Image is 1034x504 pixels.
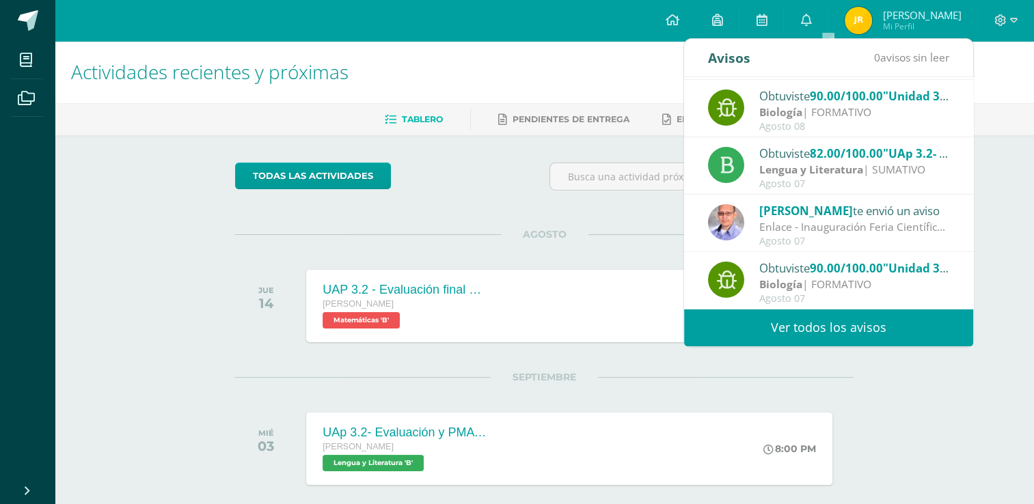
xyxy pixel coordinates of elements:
span: 90.00/100.00 [810,88,883,104]
div: 14 [258,295,274,311]
span: Matemáticas 'B' [323,312,400,328]
a: todas las Actividades [235,163,391,189]
span: Actividades recientes y próximas [71,59,349,85]
span: [PERSON_NAME] [882,8,961,22]
div: Agosto 07 [759,178,949,190]
div: Avisos [708,39,750,76]
div: Obtuviste en [759,87,949,104]
span: 90.00/100.00 [810,260,883,276]
span: [PERSON_NAME] [323,442,394,451]
div: | FORMATIVO [759,104,949,120]
span: [PERSON_NAME] [323,299,394,309]
span: AGOSTO [501,228,588,240]
div: | SUMATIVO [759,162,949,178]
span: SEPTIEMBRE [491,371,598,383]
div: | FORMATIVO [759,277,949,292]
div: Agosto 08 [759,121,949,132]
div: Agosto 07 [759,236,949,247]
a: Ver todos los avisos [684,309,973,346]
div: Enlace - Inauguración Feria Científica UVG: Buenos días estimados estudiantes. Como recordarán, h... [759,219,949,235]
span: Tablero [402,114,443,124]
a: Entregadas [662,109,737,130]
span: Pendientes de entrega [513,114,629,124]
a: Tablero [385,109,443,130]
input: Busca una actividad próxima aquí... [550,163,853,190]
div: Obtuviste en [759,259,949,277]
div: Obtuviste en [759,144,949,162]
span: avisos sin leer [874,50,949,65]
a: Pendientes de entrega [498,109,629,130]
img: 636fc591f85668e7520e122fec75fd4f.png [708,204,744,240]
strong: Lengua y Literatura [759,162,863,177]
div: 8:00 PM [763,443,816,455]
div: UAP 3.2 - Evaluación final de unidad sobre algebra de matrices y matriz inversa [323,283,487,297]
strong: Biología [759,104,802,120]
span: Lengua y Literatura 'B' [323,455,424,471]
div: 03 [258,438,274,454]
div: MIÉ [258,428,274,438]
span: [PERSON_NAME] [759,203,853,219]
span: 82.00/100.00 [810,145,883,161]
span: 0 [874,50,880,65]
div: te envió un aviso [759,201,949,219]
span: Mi Perfil [882,20,961,32]
strong: Biología [759,277,802,292]
img: 22ef99f0cf07617984bde968a932628e.png [845,7,872,34]
div: JUE [258,285,274,295]
div: Agosto 07 [759,293,949,305]
span: Entregadas [677,114,737,124]
div: UAp 3.2- Evaluación y PMA 3.2 [323,425,487,440]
